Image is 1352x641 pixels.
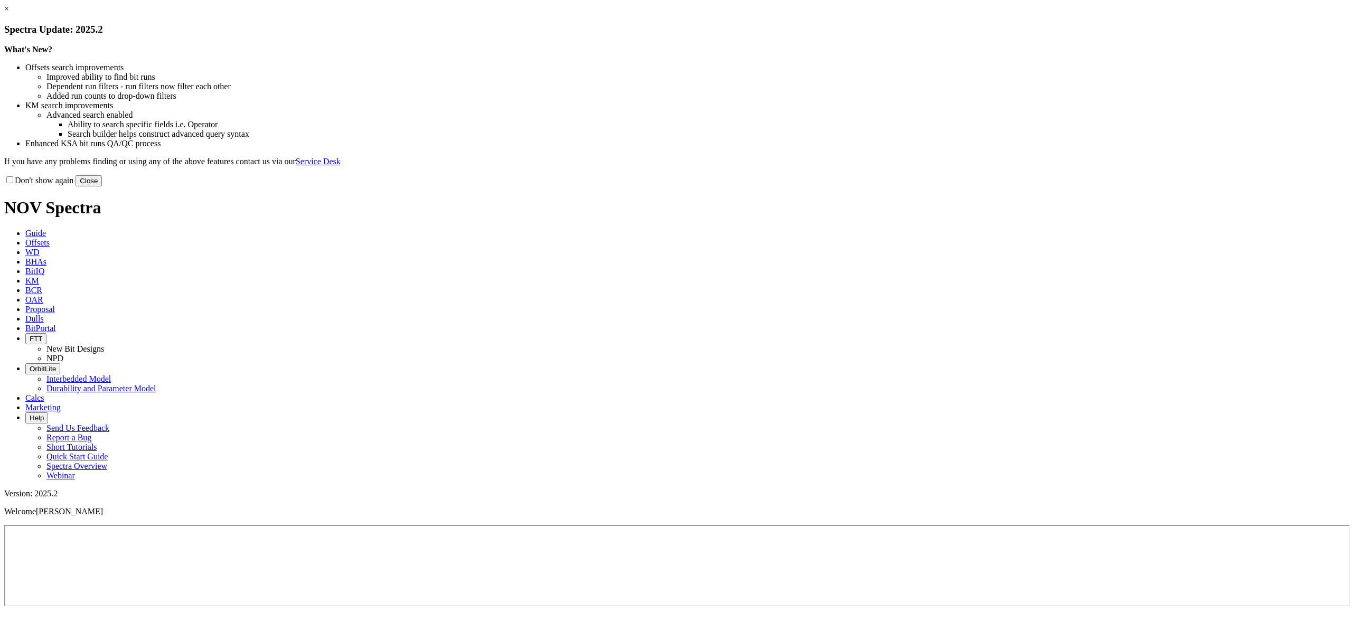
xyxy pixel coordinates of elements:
a: Report a Bug [46,433,91,442]
a: × [4,4,9,13]
a: Interbedded Model [46,374,111,383]
span: KM [25,276,39,285]
a: Service Desk [296,157,341,166]
h1: NOV Spectra [4,198,1348,218]
a: Short Tutorials [46,442,97,451]
li: KM search improvements [25,101,1348,110]
label: Don't show again [4,176,73,185]
span: BHAs [25,257,46,266]
a: New Bit Designs [46,344,104,353]
li: Search builder helps construct advanced query syntax [68,129,1348,139]
span: BitPortal [25,324,56,333]
div: Version: 2025.2 [4,489,1348,498]
span: WD [25,248,40,257]
span: Marketing [25,403,61,412]
button: Close [76,175,102,186]
span: Help [30,414,44,422]
span: OAR [25,295,43,304]
li: Dependent run filters - run filters now filter each other [46,82,1348,91]
a: NPD [46,354,63,363]
input: Don't show again [6,176,13,183]
span: BitIQ [25,267,44,276]
span: Offsets [25,238,50,247]
span: Calcs [25,393,44,402]
span: BCR [25,286,42,295]
li: Advanced search enabled [46,110,1348,120]
li: Enhanced KSA bit runs QA/QC process [25,139,1348,148]
strong: What's New? [4,45,52,54]
p: If you have any problems finding or using any of the above features contact us via our [4,157,1348,166]
a: Quick Start Guide [46,452,108,461]
p: Welcome [4,507,1348,516]
span: Guide [25,229,46,238]
a: Webinar [46,471,75,480]
span: FTT [30,335,42,343]
li: Offsets search improvements [25,63,1348,72]
li: Ability to search specific fields i.e. Operator [68,120,1348,129]
span: [PERSON_NAME] [36,507,103,516]
span: Proposal [25,305,55,314]
li: Improved ability to find bit runs [46,72,1348,82]
a: Spectra Overview [46,461,107,470]
span: OrbitLite [30,365,56,373]
li: Added run counts to drop-down filters [46,91,1348,101]
a: Send Us Feedback [46,423,109,432]
a: Durability and Parameter Model [46,384,156,393]
span: Dulls [25,314,44,323]
h3: Spectra Update: 2025.2 [4,24,1348,35]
